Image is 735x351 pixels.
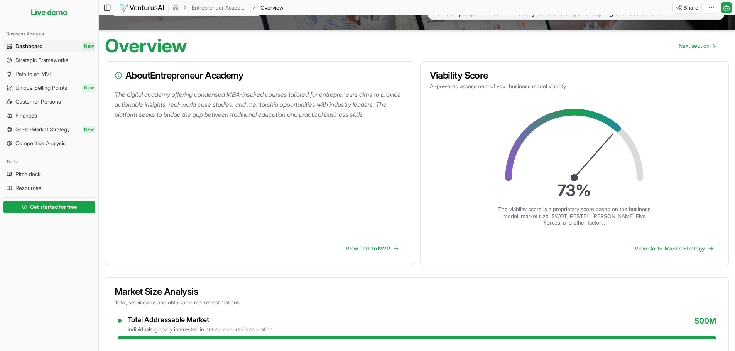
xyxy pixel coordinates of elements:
[672,38,721,54] a: Go to next page
[192,4,247,12] a: Entrepreneur Academy
[430,71,720,80] h3: Viability Score
[430,82,720,90] p: AI-powered assessment of your business model viability
[3,109,95,122] a: Finances
[630,242,719,255] a: View Go-to-Market Strategy
[3,40,95,52] a: DashboardNew
[3,137,95,149] a: Competitive Analysis
[3,82,95,94] a: Unique Selling PointsNew
[172,4,284,12] nav: breadcrumb
[3,168,95,180] a: Pitch deck
[3,54,95,66] a: Strategic Frameworks
[128,316,273,324] div: Total Addressable Market
[260,4,284,12] span: Overview
[15,42,42,50] span: Dashboard
[15,170,41,178] span: Pitch deck
[3,68,95,80] a: Path to an MVP
[105,37,187,55] h1: Overview
[694,316,716,334] span: 500M
[119,3,164,12] img: logo
[497,206,652,226] p: The viability score is a proprietary score based on the business model, market size, SWOT, PESTEL...
[115,89,407,119] p: The digital academy offering condensed MBA-inspired courses tailored for entrepreneurs aims to pr...
[15,98,61,106] span: Customer Persona
[115,287,719,296] h3: Market Size Analysis
[15,70,53,78] span: Path to an MVP
[3,199,95,215] a: Get started for free
[3,156,95,168] div: Tools
[3,182,95,194] a: Resources
[3,201,95,213] button: Get started for free
[115,299,719,306] p: Total, serviceable and obtainable market estimations
[30,203,77,211] span: Get started for free
[115,71,404,80] h3: About Entrepreneur Academy
[3,96,95,108] a: Customer Persona
[15,112,37,119] span: Finances
[679,42,710,50] span: Next section
[83,126,95,133] span: New
[15,56,68,64] span: Strategic Frameworks
[128,326,273,333] div: individuals globally interested in entrepreneurship education
[83,84,95,92] span: New
[15,184,41,192] span: Resources
[672,2,702,14] button: Share
[3,123,95,136] a: Go-to-Market StrategyNew
[83,42,95,50] span: New
[15,84,67,92] span: Unique Selling Points
[672,38,721,54] nav: pagination
[15,139,66,147] span: Competitive Analysis
[684,4,698,12] span: Share
[341,242,404,255] a: View Path to MVP
[558,181,591,200] text: 73 %
[3,28,95,40] div: Business Analysis
[15,126,70,133] span: Go-to-Market Strategy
